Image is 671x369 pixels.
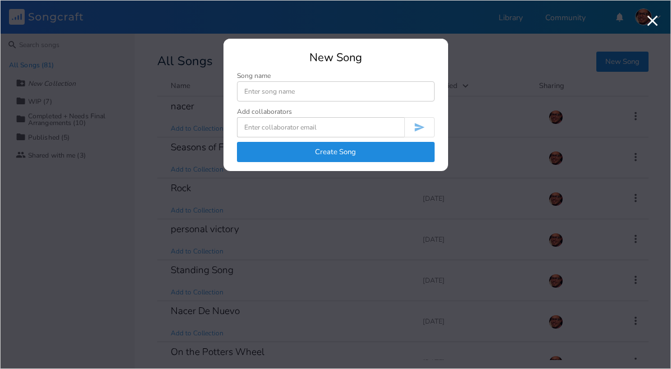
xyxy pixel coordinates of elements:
[237,108,292,115] div: Add collaborators
[237,72,435,79] div: Song name
[237,52,435,63] div: New Song
[237,117,404,137] input: Enter collaborator email
[237,81,435,102] input: Enter song name
[404,117,435,137] button: Invite
[237,142,435,162] button: Create Song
